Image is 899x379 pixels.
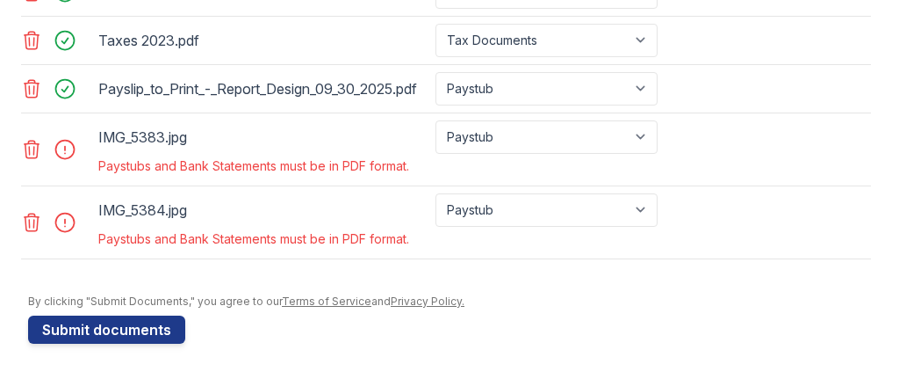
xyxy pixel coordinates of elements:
[28,295,871,309] div: By clicking "Submit Documents," you agree to our and
[98,75,428,103] div: Payslip_to_Print_-_Report_Design_09_30_2025.pdf
[282,295,371,308] a: Terms of Service
[98,196,428,224] div: IMG_5384.jpg
[391,295,464,308] a: Privacy Policy.
[98,123,428,151] div: IMG_5383.jpg
[98,157,661,175] div: Paystubs and Bank Statements must be in PDF format.
[98,26,428,55] div: Taxes 2023.pdf
[98,230,661,248] div: Paystubs and Bank Statements must be in PDF format.
[28,316,185,344] button: Submit documents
